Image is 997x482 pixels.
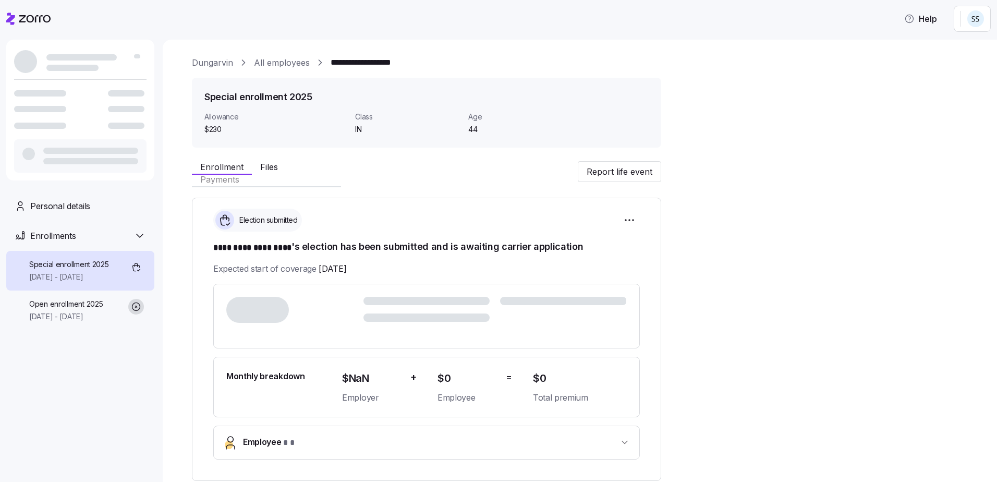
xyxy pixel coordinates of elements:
[200,163,244,171] span: Enrollment
[506,370,512,385] span: =
[29,259,109,270] span: Special enrollment 2025
[254,56,310,69] a: All employees
[30,230,76,243] span: Enrollments
[468,112,573,122] span: Age
[342,370,402,387] span: $NaN
[200,175,239,184] span: Payments
[533,391,627,404] span: Total premium
[342,391,402,404] span: Employer
[967,10,984,27] img: b3a65cbeab486ed89755b86cd886e362
[896,8,945,29] button: Help
[30,200,90,213] span: Personal details
[29,299,103,309] span: Open enrollment 2025
[204,112,347,122] span: Allowance
[578,161,661,182] button: Report life event
[204,90,312,103] h1: Special enrollment 2025
[355,124,460,135] span: IN
[29,311,103,322] span: [DATE] - [DATE]
[587,165,652,178] span: Report life event
[319,262,346,275] span: [DATE]
[213,240,640,255] h1: 's election has been submitted and is awaiting carrier application
[355,112,460,122] span: Class
[437,391,497,404] span: Employee
[29,272,109,282] span: [DATE] - [DATE]
[213,262,346,275] span: Expected start of coverage
[236,215,297,225] span: Election submitted
[410,370,417,385] span: +
[468,124,573,135] span: 44
[204,124,347,135] span: $230
[214,426,639,459] button: Employee* *
[243,436,295,450] span: Employee
[904,13,937,25] span: Help
[192,56,233,69] a: Dungarvin
[533,370,627,387] span: $0
[226,370,305,383] span: Monthly breakdown
[260,163,278,171] span: Files
[437,370,497,387] span: $0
